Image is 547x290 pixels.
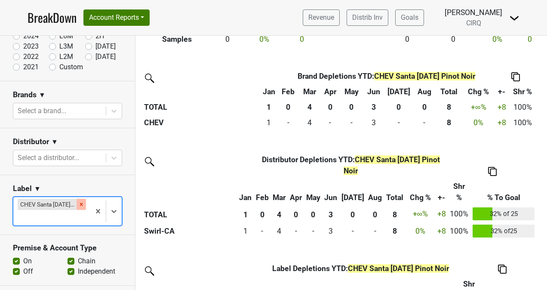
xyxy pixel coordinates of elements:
[342,117,361,128] div: -
[509,115,537,130] td: 100%
[384,222,406,240] th: 8.000
[304,179,323,205] th: May: activate to sort column ascending
[77,199,86,210] div: Remove CHEV Santa Lucia Pinot Noir
[288,222,304,240] td: 0
[470,179,537,205] th: % To Goal: activate to sort column ascending
[386,225,403,237] div: 8
[445,7,502,18] div: [PERSON_NAME]
[264,261,458,277] th: Label Depletions YTD :
[142,71,156,84] img: filter
[368,225,382,237] div: -
[366,206,384,223] th: 0
[59,41,73,52] label: L3M
[471,103,486,111] span: +∞%
[280,117,297,128] div: -
[384,99,414,115] th: 0
[301,117,318,128] div: 4
[278,99,298,115] th: 0
[271,222,288,240] td: 4
[239,225,252,237] div: 1
[59,31,73,41] label: L6M
[298,99,320,115] th: 4
[413,115,435,130] td: 0
[23,41,39,52] label: 2023
[95,41,116,52] label: [DATE]
[243,31,286,47] td: 0 %
[278,68,495,84] th: Brand Depletions YTD :
[142,154,156,168] img: filter
[23,52,39,62] label: 2022
[320,115,340,130] td: 0
[374,72,475,80] span: CHEV Santa [DATE] Pinot Noir
[448,206,470,223] td: 100%
[51,137,58,147] span: ▼
[23,62,39,72] label: 2021
[254,179,271,205] th: Feb: activate to sort column ascending
[476,31,519,47] td: 0 %
[254,152,448,179] th: Distributor Depletions YTD :
[95,31,104,41] label: 2H
[260,99,278,115] th: 1
[322,206,339,223] th: 3
[260,84,278,99] th: Jan: activate to sort column ascending
[320,99,340,115] th: 0
[415,117,433,128] div: -
[59,62,83,72] label: Custom
[304,206,323,223] th: 0
[78,266,115,277] label: Independent
[365,117,382,128] div: 3
[497,117,507,128] div: +8
[435,84,462,99] th: Total: activate to sort column ascending
[347,9,388,26] a: Distrib Inv
[13,137,49,146] h3: Distributor
[212,31,243,47] td: 0
[384,206,406,223] th: 8
[34,184,41,194] span: ▼
[23,31,39,41] label: 2024
[271,179,288,205] th: Mar: activate to sort column ascending
[435,115,462,130] th: 8.000
[413,210,428,218] span: +∞%
[395,9,424,26] a: Goals
[437,117,460,128] div: 8
[462,84,495,99] th: Chg %: activate to sort column ascending
[254,222,271,240] td: 0
[83,9,150,26] button: Account Reports
[511,72,520,81] img: Copy to clipboard
[488,167,497,176] img: Copy to clipboard
[271,206,288,223] th: 4
[413,84,435,99] th: Aug: activate to sort column ascending
[448,179,470,205] th: Shr %: activate to sort column ascending
[406,179,435,205] th: Chg %: activate to sort column ascending
[366,222,384,240] td: 0
[261,117,276,128] div: 1
[260,115,278,130] td: 1
[384,31,430,47] td: 0
[39,90,46,100] span: ▼
[278,115,298,130] td: 0
[142,115,260,130] th: CHEV
[298,115,320,130] td: 4
[142,31,212,47] th: Samples
[324,225,337,237] div: 3
[435,99,462,115] th: 8
[304,222,323,240] td: 0
[437,210,446,218] span: +8
[339,222,366,240] td: 0
[448,222,470,240] td: 100%
[320,84,340,99] th: Apr: activate to sort column ascending
[430,31,476,47] td: 0
[339,179,366,205] th: Jul: activate to sort column ascending
[339,206,366,223] th: 0
[323,117,338,128] div: -
[18,199,77,210] div: CHEV Santa [DATE] Pinot Noir
[78,256,95,266] label: Chain
[366,179,384,205] th: Aug: activate to sort column ascending
[142,206,237,223] th: TOTAL
[256,225,269,237] div: -
[340,84,363,99] th: May: activate to sort column ascending
[298,84,320,99] th: Mar: activate to sort column ascending
[509,84,537,99] th: Shr %: activate to sort column ascending
[95,52,116,62] label: [DATE]
[509,99,537,115] td: 100%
